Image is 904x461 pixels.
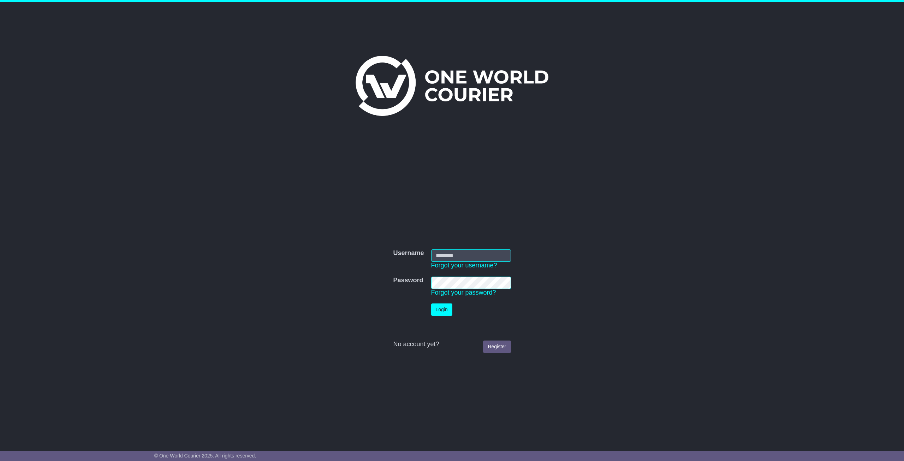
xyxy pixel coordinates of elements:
[393,277,423,284] label: Password
[393,341,511,348] div: No account yet?
[154,453,256,459] span: © One World Courier 2025. All rights reserved.
[393,249,424,257] label: Username
[431,262,497,269] a: Forgot your username?
[431,289,496,296] a: Forgot your password?
[356,56,548,116] img: One World
[431,303,452,316] button: Login
[483,341,511,353] a: Register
